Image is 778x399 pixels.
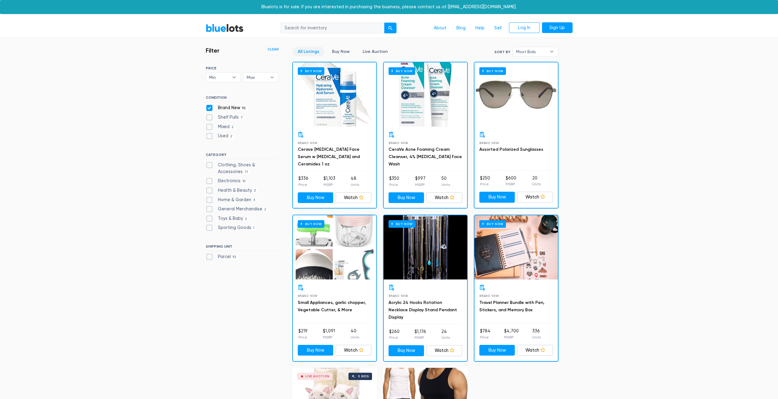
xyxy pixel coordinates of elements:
a: Buy Now [384,62,467,127]
span: 71 [243,170,250,175]
p: Price [298,334,308,340]
label: Electronics [206,178,248,184]
li: $250 [480,175,490,187]
p: MSRP [415,182,426,187]
a: Buy Now [474,215,558,279]
a: Watch [426,345,462,356]
span: 1 [251,226,256,231]
a: Watch [426,192,462,203]
li: $350 [389,175,399,187]
span: Brand New [479,294,499,297]
label: Home & Garden [206,197,257,203]
a: Buy Now [479,192,515,203]
p: Price [298,182,308,187]
span: 10 [241,179,248,184]
li: $1,091 [323,328,335,340]
p: MSRP [506,181,516,187]
li: 336 [532,328,541,340]
li: 40 [351,328,359,340]
p: Units [351,182,359,187]
a: Log In [509,22,540,33]
h6: PRICE [206,66,279,70]
li: $4,700 [504,328,519,340]
a: Buy Now [327,47,355,56]
span: 2 [243,216,249,221]
a: Help [470,22,489,34]
a: Blog [452,22,470,34]
a: Travel Planner Bundle with Pen, Stickers, and Memory Box [479,300,544,312]
h6: Buy Now [298,67,324,75]
a: Buy Now [293,215,376,279]
p: Price [480,181,490,187]
a: Sell [489,22,507,34]
b: ▾ [228,73,241,82]
h6: Buy Now [389,220,415,228]
li: $997 [415,175,426,187]
div: Live Auction [305,375,330,378]
b: ▾ [545,47,558,56]
span: 92 [231,255,238,260]
a: Buy Now [479,345,515,356]
a: Buy Now [389,192,424,203]
h6: Buy Now [479,67,506,75]
li: $784 [480,328,491,340]
h6: Buy Now [479,220,506,228]
a: Buy Now [298,192,334,203]
a: Assorted Polarized Sunglasses [479,147,543,152]
p: Units [441,335,450,340]
span: 7 [239,115,245,120]
span: Most Bids [516,47,547,56]
a: Clear [267,46,279,52]
span: Brand New [389,141,408,145]
li: 50 [441,175,450,187]
p: Units [351,334,359,340]
li: $336 [298,175,308,187]
a: Small Appliances, garlic chopper, Vegetable Cutter, & More [298,300,366,312]
span: Brand New [389,294,408,297]
li: $1,176 [415,328,426,341]
p: MSRP [323,334,335,340]
a: Buy Now [293,62,376,127]
a: Buy Now [389,345,424,356]
p: Units [532,334,541,340]
label: General Merchandise [206,206,268,212]
a: Sign Up [542,22,573,33]
span: Brand New [298,141,318,145]
h6: CATEGORY [206,153,279,159]
a: Buy Now [384,215,467,279]
label: Used [206,133,234,139]
span: 2 [262,207,268,212]
li: 20 [532,175,541,187]
a: CeraVe Acne Foaming Cream Cleanser, 4% [MEDICAL_DATA] Face Wash [389,147,462,167]
span: Min [209,73,229,82]
a: Cerave [MEDICAL_DATA] Face Serum w [MEDICAL_DATA] and Ceramides 1 oz [298,147,360,167]
label: Health & Beauty [206,187,258,194]
p: MSRP [504,334,519,340]
li: $260 [389,328,400,341]
a: Watch [517,345,553,356]
a: BlueLots [206,24,244,32]
label: Toys & Baby [206,215,249,222]
p: MSRP [323,182,335,187]
a: Watch [336,345,371,356]
a: Watch [336,192,371,203]
h6: Buy Now [298,220,324,228]
a: Watch [517,192,553,203]
span: 3 [251,198,257,203]
a: Acrylic 24 Hooks Rotation Necklace Display Stand Pendant Display [389,300,457,320]
p: Price [480,334,491,340]
label: Parcel [206,253,238,260]
li: $219 [298,328,308,340]
div: 0 bids [358,375,369,378]
h6: CONDITION [206,95,279,102]
label: Mixed [206,124,236,130]
span: 2 [228,134,234,139]
li: 48 [351,175,359,187]
span: 3 [252,188,258,193]
label: Clothing, Shoes & Accessories [206,162,279,175]
span: Brand New [479,141,499,145]
p: Units [441,182,450,187]
a: Buy Now [474,62,558,127]
h6: SHIPPING UNIT [206,244,279,251]
input: Search for inventory [281,23,385,34]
